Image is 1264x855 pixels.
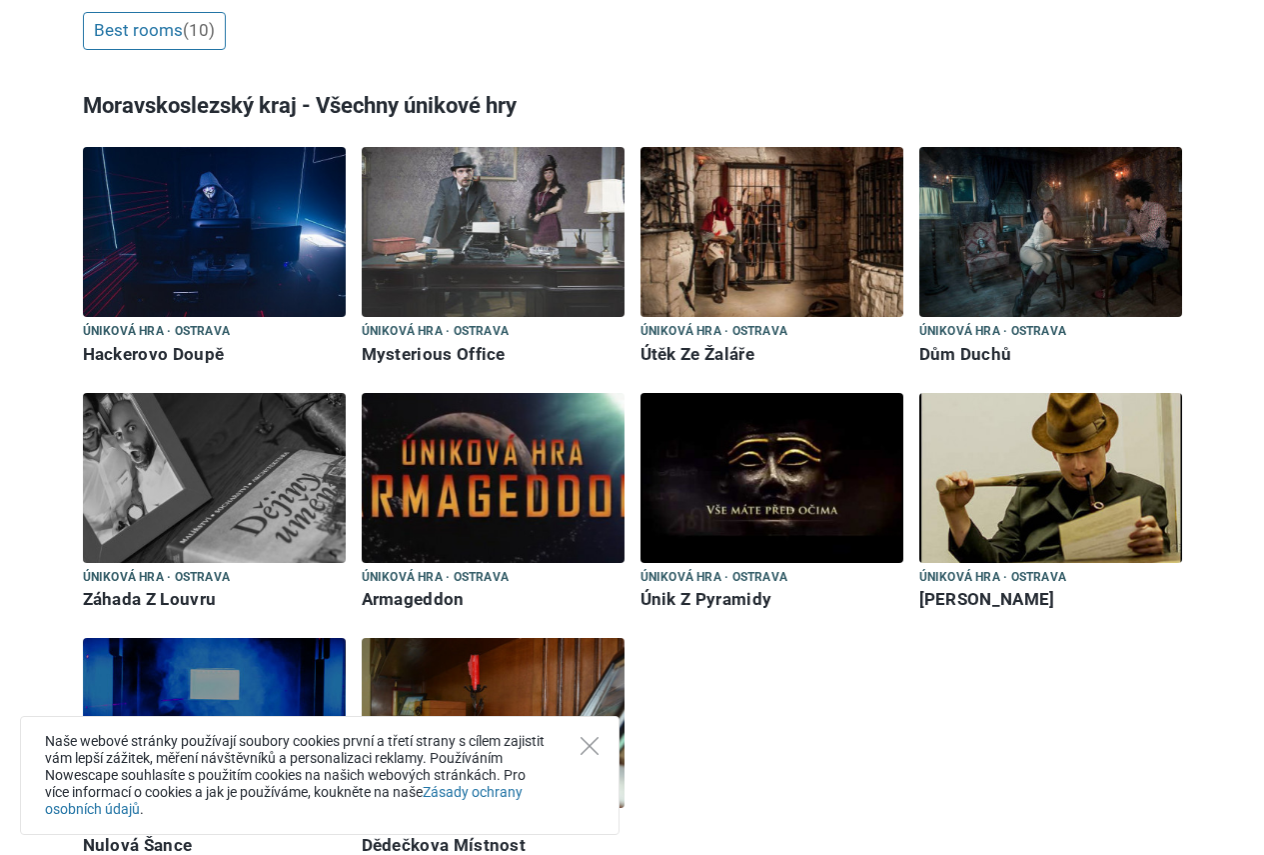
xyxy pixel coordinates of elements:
[362,344,625,365] h6: Mysterious Office
[83,12,226,50] a: Best rooms(10)
[640,321,788,343] span: Úniková hra · Ostrava
[362,321,510,343] span: Úniková hra · Ostrava
[362,147,625,317] img: Mysterious Office
[83,147,346,317] img: Hackerovo Doupě
[83,638,346,808] img: Nulová Šance
[362,393,625,563] img: Armageddon
[20,716,620,835] div: Naše webové stránky používají soubory cookies první a třetí strany s cílem zajistit vám lepší záž...
[640,589,903,610] h6: Únik Z Pyramidy
[362,567,510,589] span: Úniková hra · Ostrava
[919,344,1182,365] h6: Dům Duchů
[640,344,903,365] h6: Útěk Ze Žaláře
[362,638,625,808] img: Dědečkova Místnost
[919,321,1067,343] span: Úniková hra · Ostrava
[83,344,346,365] h6: Hackerovo Doupě
[83,393,346,615] a: Záhada Z Louvru Úniková hra · Ostrava Záhada Z Louvru
[640,393,903,615] a: Únik Z Pyramidy Úniková hra · Ostrava Únik Z Pyramidy
[362,393,625,615] a: Armageddon Úniková hra · Ostrava Armageddon
[919,589,1182,610] h6: [PERSON_NAME]
[83,589,346,610] h6: Záhada Z Louvru
[362,589,625,610] h6: Armageddon
[83,567,231,589] span: Úniková hra · Ostrava
[183,20,215,40] span: (10)
[83,393,346,563] img: Záhada Z Louvru
[83,147,346,369] a: Hackerovo Doupě Úniková hra · Ostrava Hackerovo Doupě
[919,393,1182,615] a: Al Capone Úniková hra · Ostrava [PERSON_NAME]
[640,393,903,563] img: Únik Z Pyramidy
[45,784,523,817] a: Zásady ochrany osobních údajů
[919,147,1182,369] a: Dům Duchů Úniková hra · Ostrava Dům Duchů
[919,147,1182,317] img: Dům Duchů
[362,147,625,369] a: Mysterious Office Úniková hra · Ostrava Mysterious Office
[581,737,599,755] button: Close
[640,567,788,589] span: Úniková hra · Ostrava
[83,321,231,343] span: Úniková hra · Ostrava
[83,80,1182,132] h3: Moravskoslezský kraj - Všechny únikové hry
[640,147,903,369] a: Útěk Ze Žaláře Úniková hra · Ostrava Útěk Ze Žaláře
[919,393,1182,563] img: Al Capone
[640,147,903,317] img: Útěk Ze Žaláře
[919,567,1067,589] span: Úniková hra · Ostrava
